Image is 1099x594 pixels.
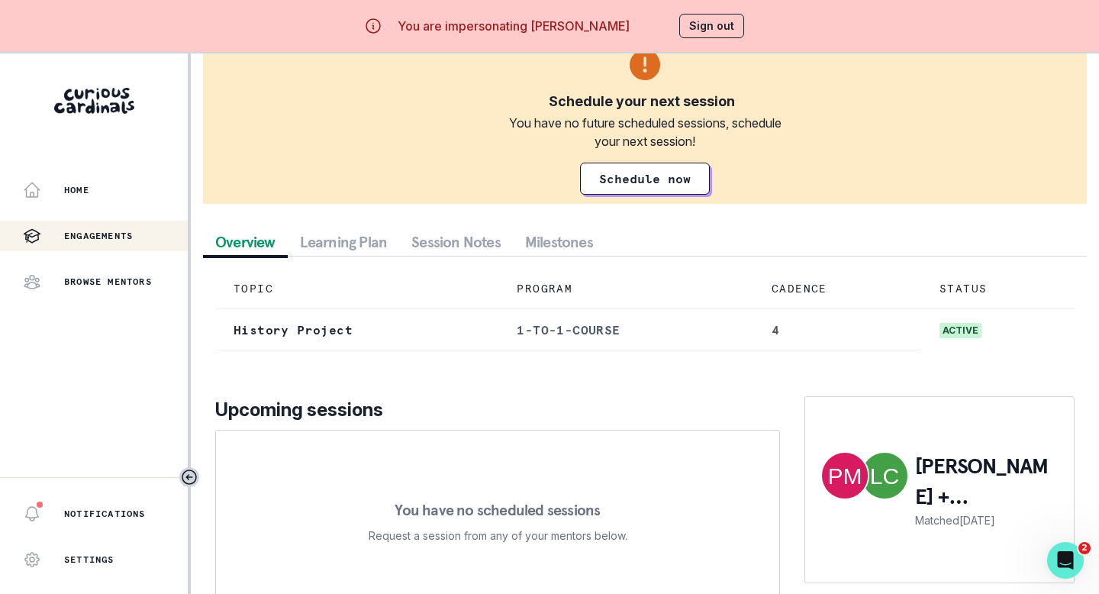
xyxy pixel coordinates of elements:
p: Settings [64,554,114,566]
td: History Project [215,309,498,350]
p: Request a session from any of your mentors below. [369,527,627,545]
button: Session Notes [399,228,513,256]
td: CADENCE [753,269,921,309]
img: Palmer Manes [822,453,868,499]
img: Leo Ciriello [862,453,907,499]
p: Matched [DATE] [915,512,1059,528]
button: Milestones [513,228,605,256]
button: Sign out [679,14,744,38]
p: Upcoming sessions [215,396,780,424]
p: Notifications [64,508,146,520]
p: You have no scheduled sessions [395,502,600,518]
span: 2 [1078,542,1091,554]
td: TOPIC [215,269,498,309]
td: STATUS [921,269,1075,309]
td: 4 [753,309,921,350]
iframe: Intercom live chat [1047,542,1084,579]
span: active [939,323,981,338]
button: Toggle sidebar [179,467,199,487]
p: Home [64,184,89,196]
td: PROGRAM [498,269,753,309]
div: You have no future scheduled sessions, schedule your next session! [498,114,791,150]
p: You are impersonating [PERSON_NAME] [398,17,630,35]
button: Learning Plan [288,228,400,256]
p: Engagements [64,230,133,242]
p: [PERSON_NAME] + [PERSON_NAME] [915,451,1059,512]
p: Browse Mentors [64,276,152,288]
a: Schedule now [580,163,710,195]
td: 1-to-1-course [498,309,753,350]
div: Schedule your next session [549,92,735,111]
button: Overview [203,228,288,256]
img: Curious Cardinals Logo [54,88,134,114]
